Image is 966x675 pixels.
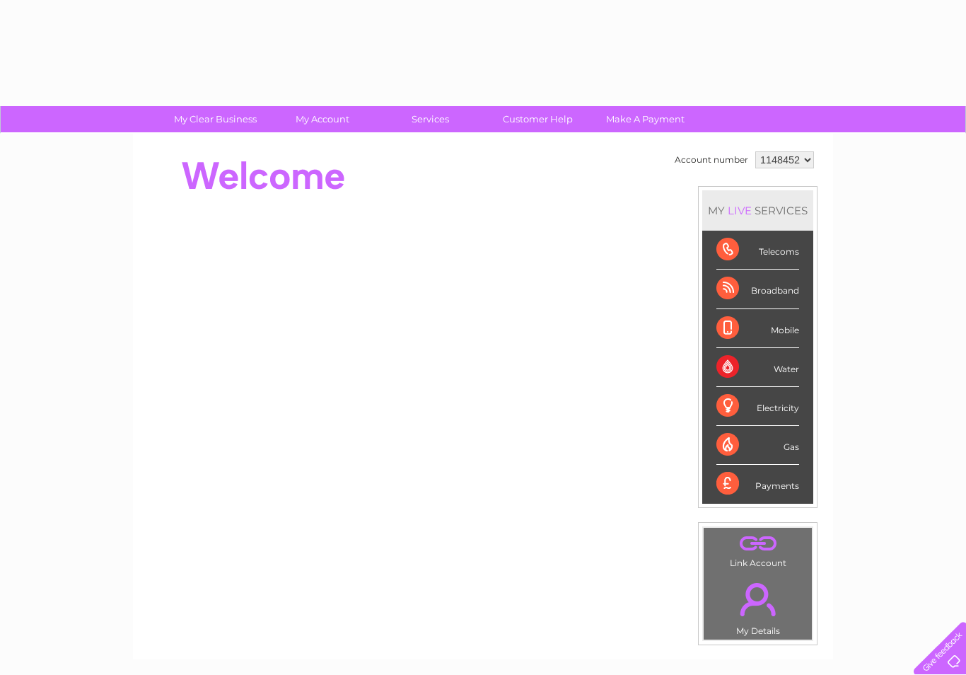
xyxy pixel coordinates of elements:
div: Water [716,348,799,387]
div: Telecoms [716,231,799,270]
div: MY SERVICES [702,190,813,231]
div: Broadband [716,270,799,308]
a: My Clear Business [157,106,274,132]
a: . [707,531,808,556]
td: Account number [671,148,752,172]
a: Make A Payment [587,106,704,132]
a: Services [372,106,489,132]
a: My Account [264,106,381,132]
div: Electricity [716,387,799,426]
div: Mobile [716,309,799,348]
div: LIVE [725,204,755,217]
td: Link Account [703,527,813,572]
td: My Details [703,571,813,640]
div: Gas [716,426,799,465]
div: Payments [716,465,799,503]
a: Customer Help [479,106,596,132]
a: . [707,575,808,624]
